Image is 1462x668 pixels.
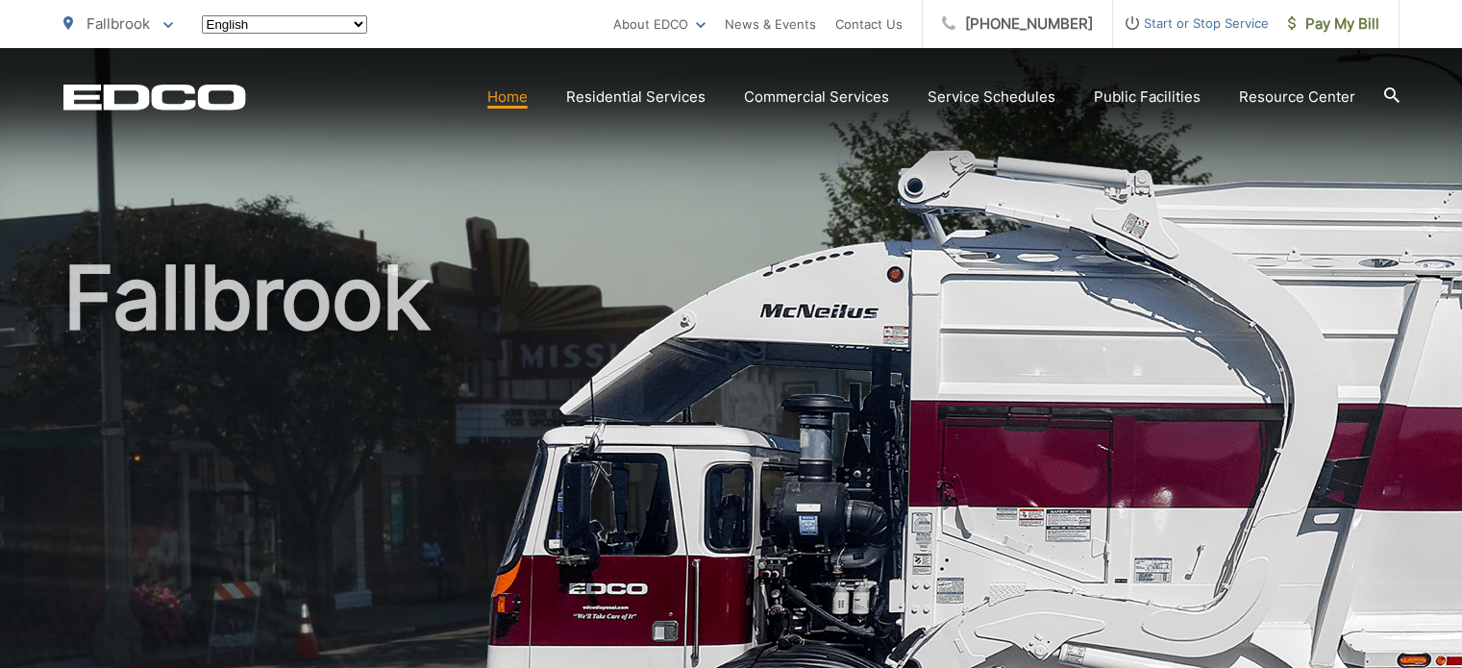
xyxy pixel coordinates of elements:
[1288,12,1379,36] span: Pay My Bill
[835,12,903,36] a: Contact Us
[87,14,150,33] span: Fallbrook
[1094,86,1201,109] a: Public Facilities
[487,86,528,109] a: Home
[63,84,246,111] a: EDCD logo. Return to the homepage.
[566,86,706,109] a: Residential Services
[1239,86,1355,109] a: Resource Center
[744,86,889,109] a: Commercial Services
[613,12,706,36] a: About EDCO
[928,86,1055,109] a: Service Schedules
[202,15,367,34] select: Select a language
[725,12,816,36] a: News & Events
